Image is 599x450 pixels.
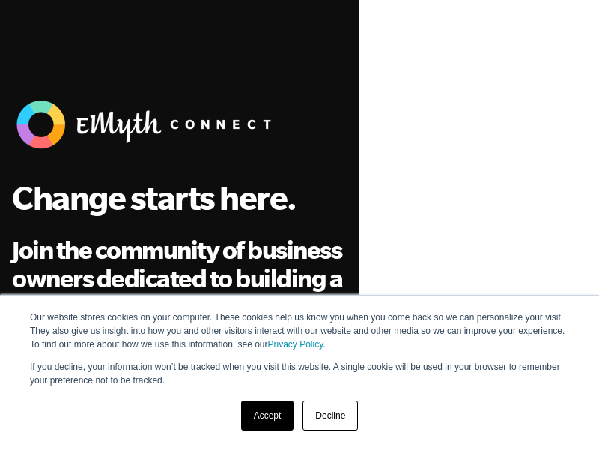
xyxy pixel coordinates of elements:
iframe: Chat Widget [524,378,599,450]
a: Accept [241,400,294,430]
h1: Change starts here. [12,178,347,217]
a: Decline [302,400,358,430]
img: EMyth Connect Banner w White Text [12,96,282,153]
p: If you decline, your information won’t be tracked when you visit this website. A single cookie wi... [30,360,569,387]
p: Our website stores cookies on your computer. These cookies help us know you when you come back so... [30,310,569,351]
h2: Join the community of business owners dedicated to building a business that works. [12,235,347,322]
a: Privacy Policy [268,339,323,349]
